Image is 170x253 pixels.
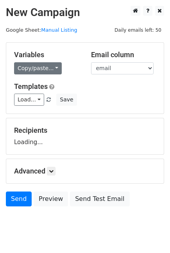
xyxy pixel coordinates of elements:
h2: New Campaign [6,6,164,19]
a: Daily emails left: 50 [112,27,164,33]
a: Preview [34,192,68,206]
small: Google Sheet: [6,27,77,33]
a: Load... [14,94,44,106]
a: Templates [14,82,48,90]
div: Loading... [14,126,156,146]
a: Send [6,192,32,206]
button: Save [56,94,77,106]
a: Manual Listing [41,27,77,33]
h5: Recipients [14,126,156,135]
h5: Advanced [14,167,156,175]
h5: Variables [14,51,79,59]
a: Copy/paste... [14,62,62,74]
a: Send Test Email [70,192,129,206]
span: Daily emails left: 50 [112,26,164,34]
h5: Email column [91,51,156,59]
